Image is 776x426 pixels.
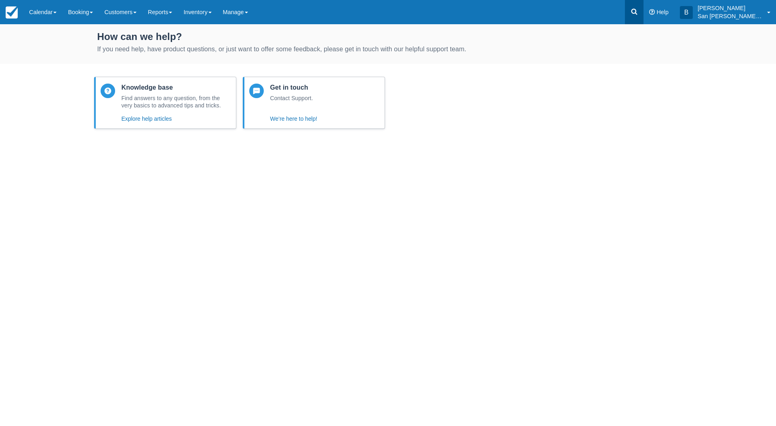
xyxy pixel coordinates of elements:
div: Contact Support. [270,95,318,102]
img: checkfront-main-nav-mini-logo.png [6,6,18,19]
p: Knowledge base [122,84,231,92]
div: B [680,6,693,19]
div: Find answers to any question, from the very basics to advanced tips and tricks. [122,95,231,109]
div: How can we help? [97,29,679,43]
p: San [PERSON_NAME] Hut Systems [698,12,762,20]
button: Explore help articles [122,114,172,124]
p: Get in touch [270,84,318,92]
p: [PERSON_NAME] [698,4,762,12]
span: Get in touch [43,6,88,13]
span: Help [656,9,669,15]
i: Help [649,9,655,15]
button: We’re here to help! [270,114,318,124]
div: If you need help, have product questions, or just want to offer some feedback, please get in touc... [97,44,679,54]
